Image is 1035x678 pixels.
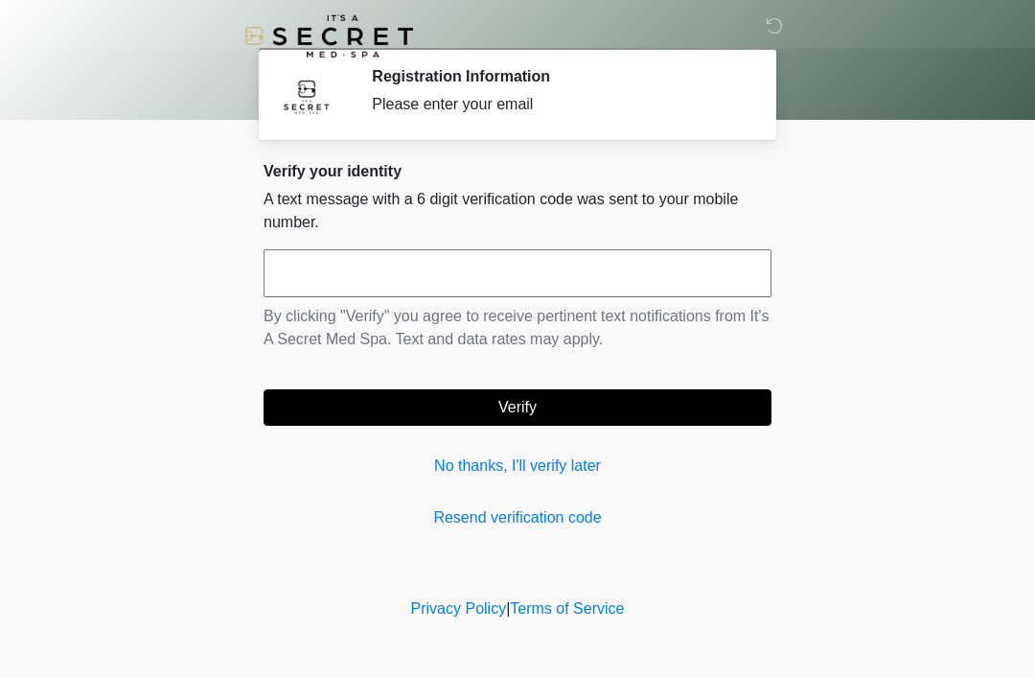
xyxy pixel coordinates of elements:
[411,600,507,617] a: Privacy Policy
[264,188,771,234] p: A text message with a 6 digit verification code was sent to your mobile number.
[264,162,771,180] h2: Verify your identity
[372,93,743,116] div: Please enter your email
[372,67,743,85] h2: Registration Information
[264,389,771,426] button: Verify
[244,14,413,58] img: It's A Secret Med Spa Logo
[264,455,771,478] a: No thanks, I'll verify later
[506,600,510,617] a: |
[264,506,771,529] a: Resend verification code
[278,67,335,125] img: Agent Avatar
[264,305,771,351] p: By clicking "Verify" you agree to receive pertinent text notifications from It's A Secret Med Spa...
[510,600,624,617] a: Terms of Service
